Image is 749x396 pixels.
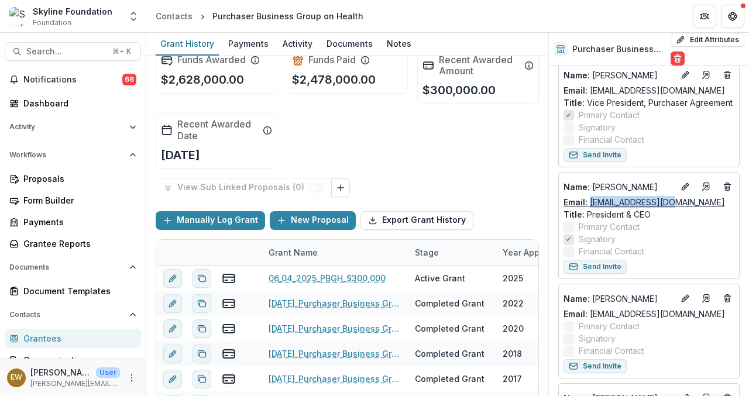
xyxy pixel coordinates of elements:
[30,366,91,378] p: [PERSON_NAME]
[292,71,376,88] p: $2,478,000.00
[5,191,141,210] a: Form Builder
[11,374,22,381] div: Eddie Whitfield
[96,367,120,378] p: User
[23,75,122,85] span: Notifications
[161,146,200,164] p: [DATE]
[23,354,132,366] div: Communications
[5,350,141,370] a: Communications
[151,8,368,25] nav: breadcrumb
[269,272,386,284] a: 06_04_2025_PBGH_$300,000
[30,378,120,389] p: [PERSON_NAME][EMAIL_ADDRESS][DOMAIN_NAME]
[564,292,674,305] a: Name: [PERSON_NAME]
[177,182,309,192] p: View Sub Linked Proposals ( 0 )
[564,84,725,97] a: Email: [EMAIL_ADDRESS][DOMAIN_NAME]
[23,216,132,228] div: Payments
[579,245,644,257] span: Financial Contact
[222,346,236,360] button: view-payments
[579,133,644,146] span: Financial Contact
[110,45,133,58] div: ⌘ + K
[579,332,616,345] span: Signatory
[579,121,616,133] span: Signatory
[564,70,590,80] span: Name :
[572,44,666,54] h2: Purchaser Business Group on Health
[224,33,273,56] a: Payments
[415,322,485,335] div: Completed Grant
[503,322,524,335] div: 2020
[564,309,587,319] span: Email:
[9,311,125,319] span: Contacts
[9,263,125,271] span: Documents
[193,319,211,338] button: Duplicate proposal
[360,211,473,230] button: Export Grant History
[579,320,640,332] span: Primary Contact
[224,35,273,52] div: Payments
[496,240,583,265] div: Year approved
[222,371,236,385] button: view-payments
[503,347,522,360] div: 2018
[439,54,520,77] h2: Recent Awarded Amount
[125,5,142,28] button: Open entity switcher
[5,258,141,277] button: Open Documents
[23,97,132,109] div: Dashboard
[496,246,570,259] div: Year approved
[156,10,193,22] div: Contacts
[163,344,182,363] button: edit
[720,68,734,82] button: Deletes
[408,240,496,265] div: Stage
[564,359,627,373] button: Send Invite
[269,373,401,385] a: [DATE]_Purchaser Business Group on Health_172000
[564,294,590,304] span: Name :
[222,271,236,285] button: view-payments
[193,344,211,363] button: Duplicate proposal
[9,123,125,131] span: Activity
[720,180,734,194] button: Deletes
[262,240,408,265] div: Grant Name
[720,291,734,305] button: Deletes
[122,74,136,85] span: 66
[564,148,627,162] button: Send Invite
[564,208,734,221] p: President & CEO
[579,109,640,121] span: Primary Contact
[697,289,716,308] a: Go to contact
[163,369,182,388] button: edit
[23,332,132,345] div: Grantees
[5,42,141,61] button: Search...
[156,33,219,56] a: Grant History
[564,209,585,219] span: Title :
[5,94,141,113] a: Dashboard
[564,292,674,305] p: [PERSON_NAME]
[671,33,744,47] button: Edit Attributes
[564,181,674,193] p: [PERSON_NAME]
[415,373,485,385] div: Completed Grant
[308,54,356,66] h2: Funds Paid
[193,268,211,287] button: Duplicate proposal
[5,212,141,232] a: Payments
[564,85,587,95] span: Email:
[5,305,141,324] button: Open Contacts
[163,319,182,338] button: edit
[33,5,112,18] div: Skyline Foundation
[5,281,141,301] a: Document Templates
[564,197,587,207] span: Email:
[5,118,141,136] button: Open Activity
[408,246,446,259] div: Stage
[564,260,627,274] button: Send Invite
[564,308,725,320] a: Email: [EMAIL_ADDRESS][DOMAIN_NAME]
[382,35,416,52] div: Notes
[564,69,674,81] p: [PERSON_NAME]
[23,173,132,185] div: Proposals
[564,69,674,81] a: Name: [PERSON_NAME]
[33,18,71,28] span: Foundation
[222,321,236,335] button: view-payments
[270,211,356,230] button: New Proposal
[269,297,401,309] a: [DATE]_Purchaser Business Group on Health_750000
[579,233,616,245] span: Signatory
[422,81,496,99] p: $300,000.00
[678,180,692,194] button: Edit
[564,181,674,193] a: Name: [PERSON_NAME]
[697,177,716,196] a: Go to contact
[721,5,744,28] button: Get Help
[23,237,132,250] div: Grantee Reports
[177,119,258,141] h2: Recent Awarded Date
